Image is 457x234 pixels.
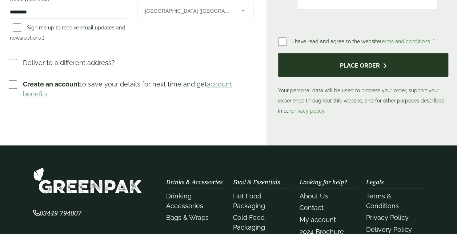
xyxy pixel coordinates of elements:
span: I have read and agree to the website [292,39,431,44]
a: Bags & Wraps [166,214,209,221]
span: (optional) [22,35,44,41]
a: 03449 794007 [33,210,81,217]
span: United Kingdom (UK) [145,3,232,19]
a: Drinking Accessories [166,192,203,210]
a: Cold Food Packaging [233,214,265,231]
p: to save your details for next time and get [23,79,255,99]
a: Contact [300,204,324,211]
a: terms and conditions [380,39,430,44]
a: Delivery Policy [366,226,412,233]
p: Deliver to a different address? [23,58,115,68]
a: My account [300,216,336,223]
strong: Create an account [23,80,80,88]
span: Country/Region [137,3,254,18]
label: Sign me up to receive email updates and news [10,25,125,43]
button: Place order [278,53,448,77]
a: About Us [300,192,328,200]
iframe: Secure card payment input frame [299,1,435,7]
abbr: required [433,39,434,44]
a: Privacy Policy [366,214,409,221]
a: privacy policy [291,108,324,114]
a: Hot Food Packaging [233,192,265,210]
a: account benefits [23,80,232,98]
img: GreenPak Supplies [33,167,142,194]
span: 03449 794007 [33,209,81,217]
input: Sign me up to receive email updates and news(optional) [13,23,21,32]
p: Your personal data will be used to process your order, support your experience throughout this we... [278,53,448,116]
a: Terms & Conditions [366,192,399,210]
